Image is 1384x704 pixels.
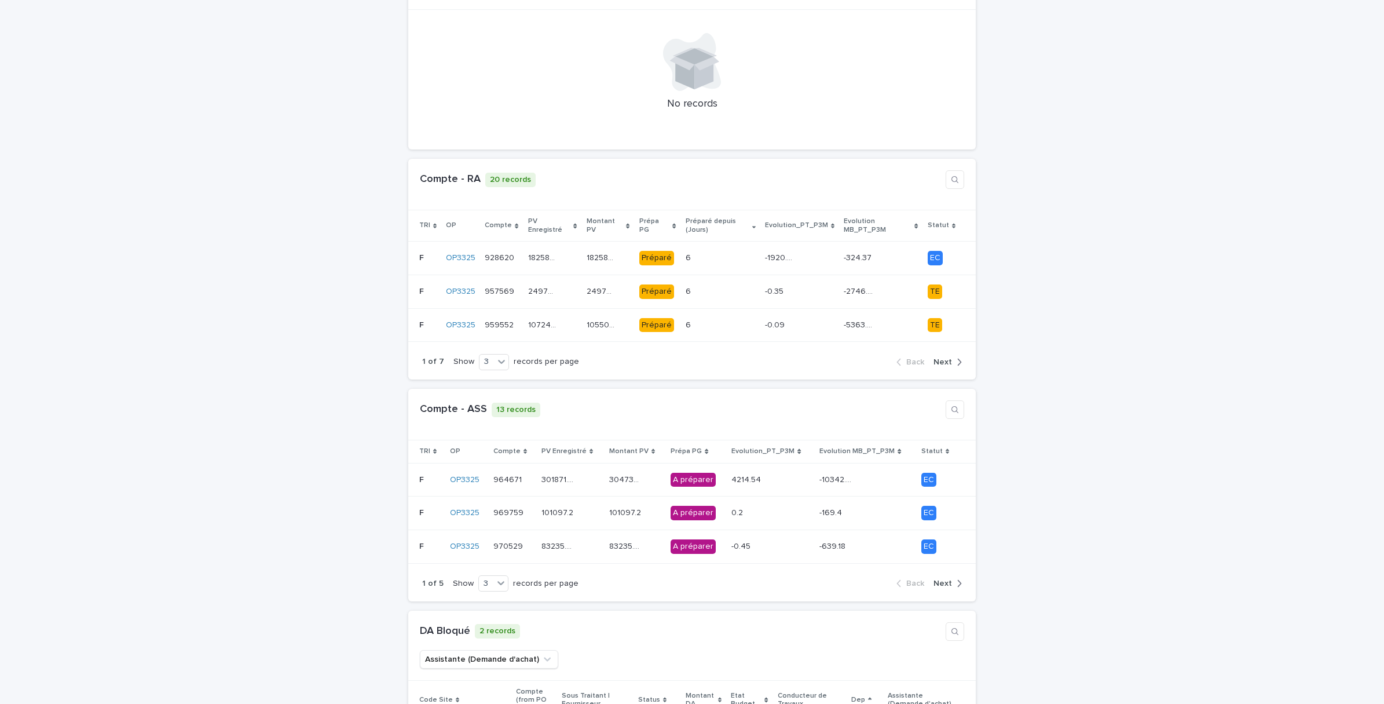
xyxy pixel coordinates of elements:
div: EC [928,251,943,265]
a: OP3325 [450,542,479,552]
p: No records [415,98,969,111]
p: -0.35 [765,284,786,297]
p: F [419,539,426,552]
p: -5363.52 [844,318,875,330]
p: 301871.54 [541,473,576,485]
p: Evolution MB_PT_P3M [819,445,895,458]
div: 3 [479,356,494,368]
p: Préparé depuis (Jours) [686,215,749,236]
span: Next [933,579,952,588]
p: OP [446,219,456,232]
p: PV Enregistré [541,445,587,458]
p: F [419,284,426,297]
p: 20 records [485,173,536,187]
p: 959552 [485,318,516,330]
div: A préparer [671,539,716,554]
p: Prépa PG [671,445,702,458]
p: F [419,506,426,518]
p: 6 [686,284,693,297]
tr: FF OP3325 959552959552 107249.24107249.24 105509.91105509.91 Préparé66 -0.09-0.09 -5363.52-5363.5... [408,308,976,342]
p: -324.37 [844,251,874,263]
p: 182584.71 [587,251,618,263]
p: 2 records [475,624,520,639]
p: 6 [686,251,693,263]
tr: FF OP3325 964671964671 301871.54301871.54 304739.54304739.54 A préparer4214.544214.54 -10342.52-1... [408,463,976,497]
p: records per page [514,357,579,367]
p: 101097.2 [541,506,576,518]
div: EC [921,506,936,520]
p: F [419,318,426,330]
p: Evolution_PT_P3M [731,445,794,458]
a: OP3325 [450,475,479,485]
div: EC [921,539,936,554]
p: Compte [493,445,521,458]
tr: FF OP3325 957569957569 249709.65249709.65 249709.65249709.65 Préparé66 -0.35-0.35 -2746.81-2746.8... [408,275,976,308]
div: TE [928,284,942,299]
p: Evolution MB_PT_P3M [844,215,911,236]
p: 0.2 [731,506,745,518]
p: Montant PV [609,445,649,458]
span: Back [906,358,924,366]
p: 182584.71 [528,251,559,263]
p: 83235.55 [609,539,644,552]
div: Préparé [639,318,674,333]
p: -169.4 [819,506,844,518]
tr: FF OP3325 969759969759 101097.2101097.2 101097.2101097.2 A préparer0.20.2 -169.4-169.4 EC [408,497,976,530]
p: Statut [928,219,949,232]
p: 4214.54 [731,473,763,485]
button: Next [929,357,962,367]
div: 3 [479,578,493,590]
span: Next [933,358,952,366]
p: -10342.52 [819,473,854,485]
p: 13 records [492,403,540,417]
p: F [419,473,426,485]
p: Compte [485,219,512,232]
p: Show [453,579,474,589]
p: F [419,251,426,263]
p: 105509.91 [587,318,618,330]
p: Statut [921,445,943,458]
p: 964671 [493,473,524,485]
span: Back [906,579,924,588]
p: 83235.55 [541,539,576,552]
p: Montant PV [587,215,624,236]
p: 970529 [493,539,525,552]
button: Assistante (Demande d'achat) [420,650,558,669]
p: 1 of 7 [422,357,444,367]
p: PV Enregistré [528,215,571,236]
p: 249709.65 [528,284,559,297]
p: -0.45 [731,539,753,552]
p: Prépa PG [639,215,670,236]
button: Back [896,578,929,589]
h1: DA Bloqué [420,625,470,638]
tr: FF OP3325 928620928620 182584.71182584.71 182584.71182584.71 Préparé66 -1920.29-1920.29 -324.37-3... [408,241,976,275]
p: 107249.24 [528,318,559,330]
a: OP3325 [446,253,475,263]
a: OP3325 [450,508,479,518]
p: 101097.2 [609,506,643,518]
p: -1920.29 [765,251,796,263]
tr: FF OP3325 970529970529 83235.5583235.55 83235.5583235.55 A préparer-0.45-0.45 -639.18-639.18 EC [408,530,976,564]
button: Back [896,357,929,367]
div: A préparer [671,473,716,487]
div: A préparer [671,506,716,520]
p: 304739.54 [609,473,644,485]
a: OP3325 [446,320,475,330]
p: 6 [686,318,693,330]
div: TE [928,318,942,333]
p: 1 of 5 [422,579,444,589]
p: -2746.81 [844,284,875,297]
p: -639.18 [819,539,848,552]
p: -0.09 [765,318,787,330]
p: 957569 [485,284,517,297]
p: Show [453,357,474,367]
p: TRI [419,445,430,458]
p: 249709.65 [587,284,618,297]
p: 969759 [493,506,526,518]
div: EC [921,473,936,487]
p: TRI [419,219,430,232]
p: OP [450,445,460,458]
button: Next [929,578,962,589]
div: Préparé [639,284,674,299]
p: 928620 [485,251,517,263]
